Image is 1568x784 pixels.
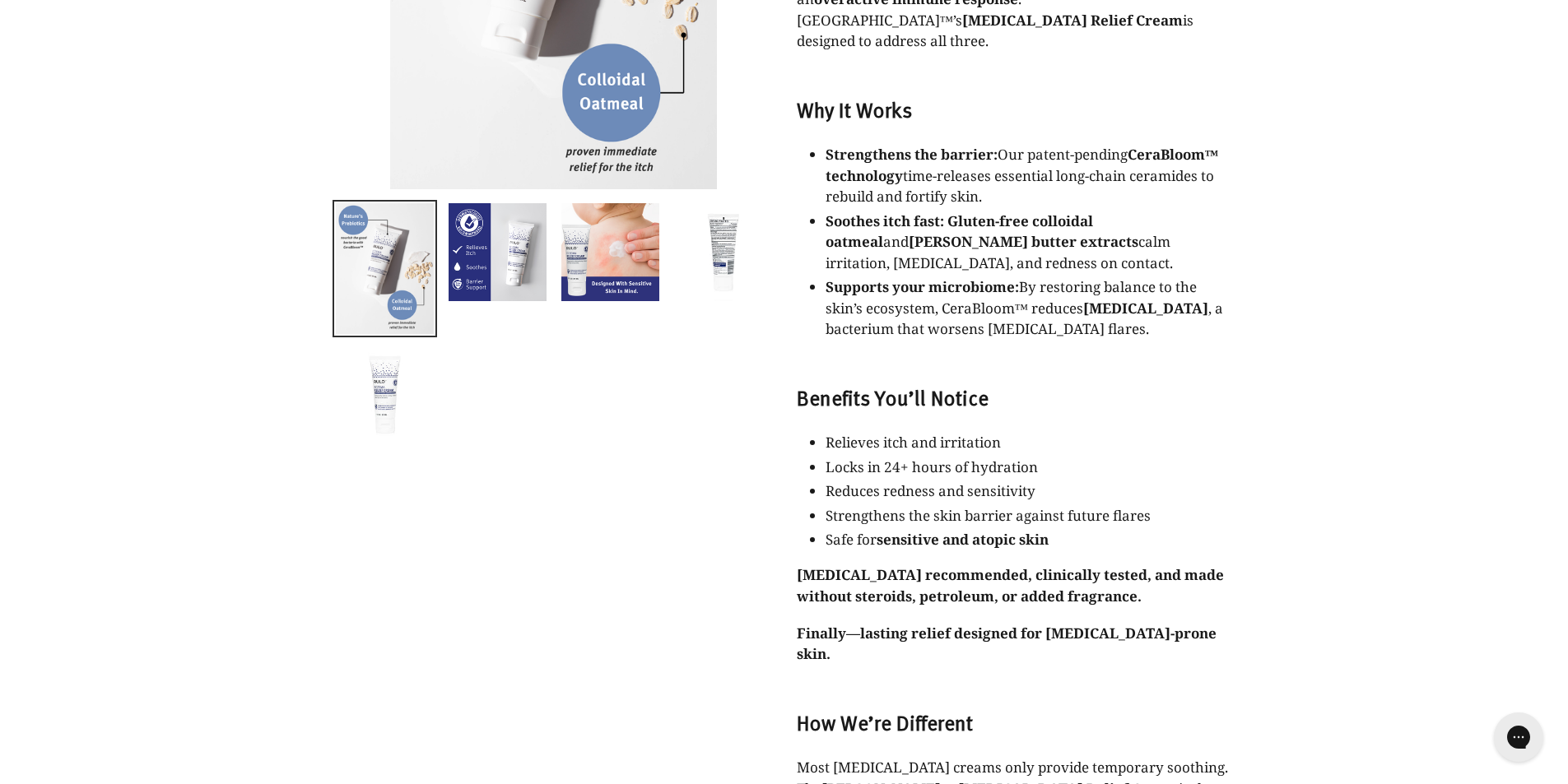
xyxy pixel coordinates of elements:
strong: [MEDICAL_DATA] [1083,299,1208,318]
strong: How We’re Different [797,707,973,736]
img: Load image into Gallery viewer, RULO Eczema Relief Cream with CeraBloom prebiotics and colloidal ... [334,202,435,336]
iframe: Gorgias live chat messenger [1486,707,1552,768]
strong: Benefits You’ll Notice [797,383,989,411]
strong: [PERSON_NAME] butter extracts [909,232,1138,251]
strong: Why It Works [797,95,912,123]
strong: [MEDICAL_DATA] recommended, clinically tested, and made without steroids, petroleum, or added fra... [797,565,1224,605]
strong: Supports your microbiome: [826,277,1019,296]
img: Load image into Gallery viewer, RULO Eczema Relief Cream dermatologist recommended – relieves itc... [447,202,548,303]
p: Reduces redness and sensitivity [826,480,1233,502]
strong: Gluten-free colloidal oatmeal [826,211,1093,252]
strong: CeraBloom™ technology [826,145,1219,185]
p: By restoring balance to the skin’s ecosystem, CeraBloom™ reduces , a bacterium that worsens [MEDI... [826,276,1233,340]
p: and calm irritation, [MEDICAL_DATA], and redness on contact. [826,211,1233,274]
p: Safe for [826,529,1233,550]
strong: sensitive and atopic skin [877,530,1049,549]
p: Our patent-pending time-releases essential long-chain ceramides to rebuild and fortify skin. [826,144,1233,207]
img: Load image into Gallery viewer, Front of RULO Eczema Relief Cream tube with colloidal oatmeal, Ce... [334,344,435,445]
img: Load image into Gallery viewer, RULO Eczema Relief Cream applied to red, irritated skin – designe... [560,202,661,303]
p: Strengthens the skin barrier against future flares [826,505,1233,527]
strong: Soothes itch fast: [826,211,944,230]
p: Locks in 24+ hours of hydration [826,457,1233,478]
strong: Finally—lasting relief designed for [MEDICAL_DATA]-prone skin. [797,624,1217,664]
strong: Strengthens the barrier: [826,145,998,164]
strong: [MEDICAL_DATA] Relief Cream [962,11,1183,30]
p: Relieves itch and irritation [826,432,1233,453]
span: ™ [940,11,954,30]
img: Load image into Gallery viewer, Back of RULO Eczema Relief Cream tube showing drug facts, active ... [672,202,774,303]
